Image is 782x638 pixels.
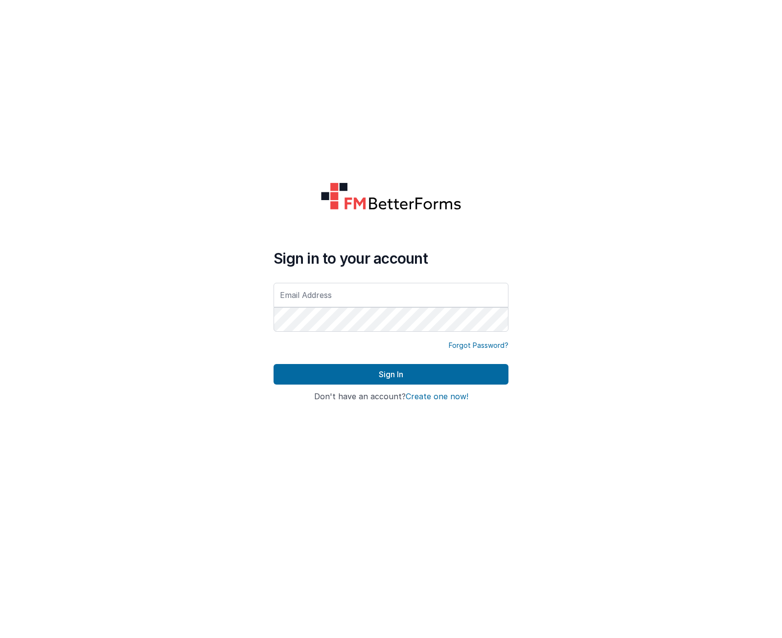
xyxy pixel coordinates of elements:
[449,341,508,350] a: Forgot Password?
[406,392,468,401] button: Create one now!
[274,392,508,401] h4: Don't have an account?
[274,364,508,385] button: Sign In
[274,250,508,267] h4: Sign in to your account
[274,283,508,307] input: Email Address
